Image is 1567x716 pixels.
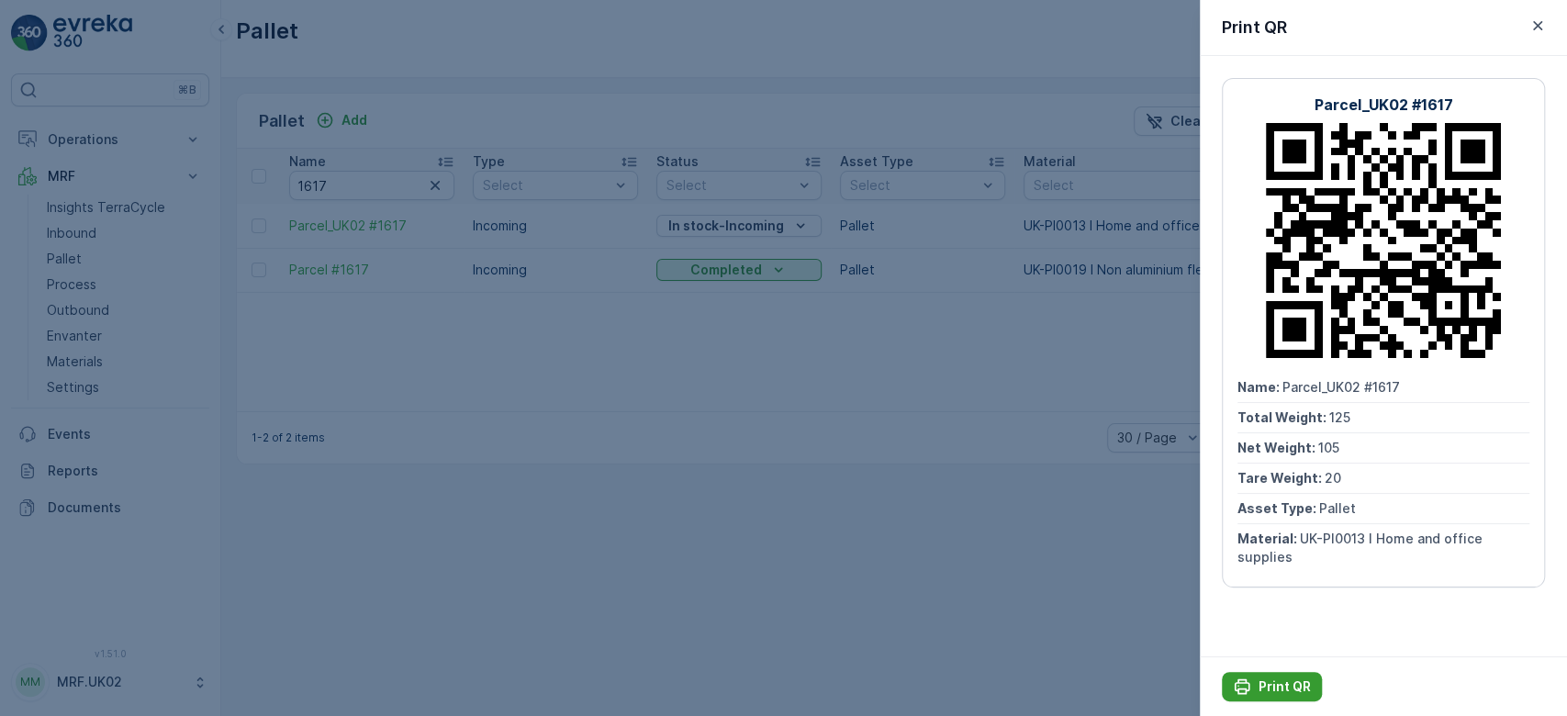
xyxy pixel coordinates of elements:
span: Name : [1237,379,1282,395]
span: Material : [16,453,78,468]
p: Parcel_UK02 #1617 [1315,94,1453,116]
span: Net Weight : [16,362,96,377]
span: 135 [107,331,129,347]
span: Parcel_UK02 #1617 [1282,379,1400,395]
span: Asset Type : [1237,500,1319,516]
span: Name : [16,301,61,317]
p: Print QR [1259,677,1311,696]
span: Parcel_UK02 #1592 [61,301,180,317]
p: Parcel_UK02 #1592 [711,16,853,38]
span: Pallet [97,422,134,438]
span: Pallet [1319,500,1356,516]
span: Tare Weight : [1237,470,1325,486]
span: Material : [1237,531,1300,546]
span: Asset Type : [16,422,97,438]
span: Total Weight : [16,331,107,347]
span: Total Weight : [1237,409,1329,425]
span: UK-PI0013 I Home and office supplies [78,453,319,468]
span: 117 [96,362,116,377]
span: 125 [1329,409,1350,425]
button: Print QR [1222,672,1322,701]
span: Tare Weight : [16,392,103,408]
span: 105 [1318,440,1339,455]
span: 18 [103,392,117,408]
span: 20 [1325,470,1341,486]
span: Net Weight : [1237,440,1318,455]
p: Print QR [1222,15,1287,40]
span: UK-PI0013 I Home and office supplies [1237,531,1486,565]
